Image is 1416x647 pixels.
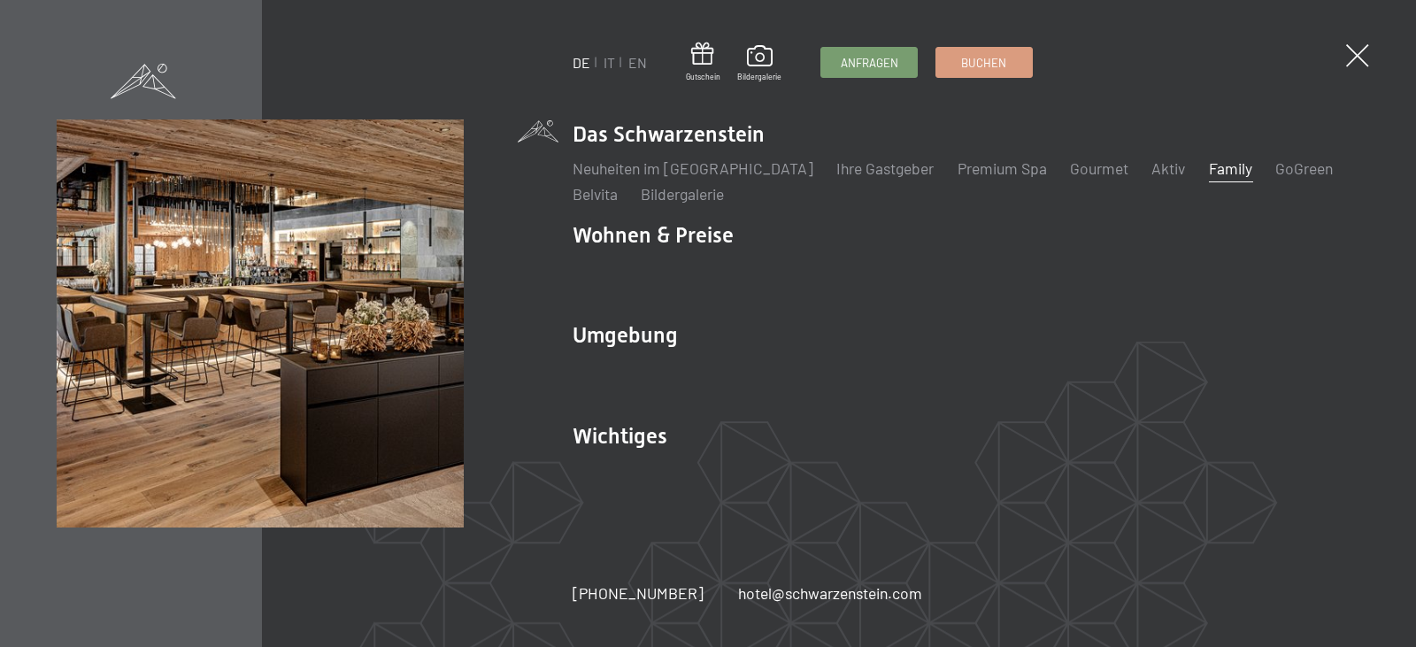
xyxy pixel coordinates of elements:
[573,583,704,603] span: [PHONE_NUMBER]
[604,54,615,71] a: IT
[1209,158,1252,178] a: Family
[573,54,590,71] a: DE
[738,582,922,605] a: hotel@schwarzenstein.com
[1151,158,1185,178] a: Aktiv
[841,55,898,71] span: Anfragen
[686,42,720,82] a: Gutschein
[573,582,704,605] a: [PHONE_NUMBER]
[1070,158,1128,178] a: Gourmet
[958,158,1047,178] a: Premium Spa
[573,158,813,178] a: Neuheiten im [GEOGRAPHIC_DATA]
[686,72,720,82] span: Gutschein
[836,158,934,178] a: Ihre Gastgeber
[737,72,781,82] span: Bildergalerie
[737,45,781,82] a: Bildergalerie
[573,184,618,204] a: Belvita
[936,48,1032,77] a: Buchen
[961,55,1006,71] span: Buchen
[1275,158,1333,178] a: GoGreen
[821,48,917,77] a: Anfragen
[628,54,647,71] a: EN
[641,184,724,204] a: Bildergalerie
